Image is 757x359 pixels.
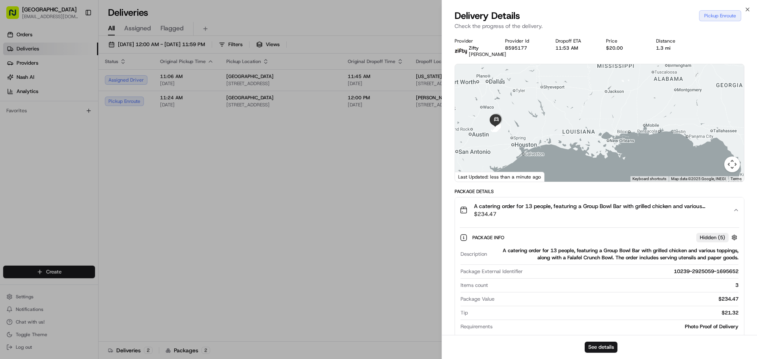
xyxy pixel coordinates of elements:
span: Hidden ( 5 ) [700,234,725,241]
div: A catering order for 13 people, featuring a Group Bowl Bar with grilled chicken and various toppi... [455,223,744,344]
div: Last Updated: less than a minute ago [455,172,544,182]
a: Open this area in Google Maps (opens a new window) [457,171,483,182]
div: $234.47 [498,296,738,303]
span: Package Value [461,296,494,303]
span: Tip [461,309,468,316]
div: 10239-2925059-1695652 [526,268,738,275]
span: Map data ©2025 Google, INEGI [671,177,726,181]
p: Check the progress of the delivery. [455,22,744,30]
span: Zifty [469,45,479,51]
span: A catering order for 13 people, featuring a Group Bowl Bar with grilled chicken and various toppi... [474,202,727,210]
a: Terms (opens in new tab) [731,177,742,181]
span: Description [461,251,487,258]
span: Requirements [461,323,492,330]
div: Provider Id [505,38,543,44]
img: zifty-logo-trans-sq.png [455,45,467,58]
div: 5 [492,123,500,132]
div: Dropoff ETA [556,38,593,44]
div: $21.32 [471,309,738,316]
div: 1.3 mi [656,45,694,51]
div: 11:53 AM [556,45,593,51]
div: Price [606,38,644,44]
span: Items count [461,282,488,289]
div: Package Details [455,188,744,195]
button: Hidden (5) [696,233,739,242]
button: Map camera controls [724,156,740,172]
div: A catering order for 13 people, featuring a Group Bowl Bar with grilled chicken and various toppi... [490,247,738,261]
button: See details [585,342,617,353]
img: Google [457,171,483,182]
span: Package Info [472,234,506,241]
button: 8595177 [505,45,527,51]
div: 3 [491,282,738,289]
span: Delivery Details [455,9,520,22]
div: Provider [455,38,492,44]
div: Photo Proof of Delivery [496,323,738,330]
div: $20.00 [606,45,644,51]
button: A catering order for 13 people, featuring a Group Bowl Bar with grilled chicken and various toppi... [455,197,744,223]
button: Keyboard shortcuts [632,176,666,182]
span: $234.47 [474,210,727,218]
div: 10 [492,123,501,132]
span: [PERSON_NAME] [469,51,506,58]
span: Package External Identifier [461,268,523,275]
div: Distance [656,38,694,44]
